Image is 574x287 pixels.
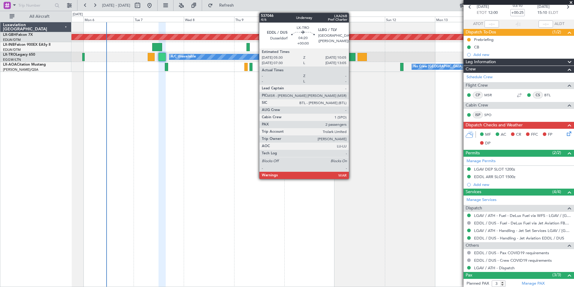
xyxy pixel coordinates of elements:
div: Sat 11 [334,17,385,22]
span: Services [466,189,481,196]
a: [PERSON_NAME]/QSA [3,67,38,72]
a: EDDL / DUS - Crew COVID19 requirements [474,258,552,263]
span: LX-GBH [3,33,16,37]
span: MF [485,132,491,138]
span: 15:10 [537,10,547,16]
span: Dispatch To-Dos [466,29,496,36]
a: Manage Permits [467,158,496,164]
div: EDDL ARR SLOT 1500z [474,174,515,179]
div: Sun 12 [385,17,435,22]
div: A/C Unavailable [171,52,196,61]
a: LGAV / ATH - Handling - Jet Set Services LGAV / [GEOGRAPHIC_DATA] [474,228,571,233]
span: FFC [531,132,538,138]
a: LX-AOACitation Mustang [3,63,46,66]
button: All Aircraft [7,12,65,21]
a: LX-TROLegacy 650 [3,53,35,57]
a: EDLW/DTM [3,48,21,52]
span: [DATE] [537,4,550,10]
button: Refresh [205,1,241,10]
span: LX-TRO [3,53,16,57]
span: (1/2) [552,29,561,35]
div: Add new [473,182,571,187]
a: Manage PAX [522,281,545,287]
span: 12:00 [488,10,498,16]
div: CS [533,92,543,98]
a: EDLW/DTM [3,38,21,42]
a: Manage Services [467,197,497,203]
div: Fri 10 [284,17,334,22]
span: Leg Information [466,59,496,66]
span: Crew [466,66,476,73]
a: BTL [544,92,558,98]
input: Trip Number [18,1,53,10]
span: [DATE] - [DATE] [102,3,130,8]
div: CB [474,45,479,50]
label: Planned PAX [467,281,489,287]
span: (2/2) [552,150,561,156]
a: LX-INBFalcon 900EX EASy II [3,43,50,47]
span: DP [485,140,491,147]
span: Cabin Crew [466,102,488,109]
div: ISP [473,112,483,118]
div: Thu 9 [234,17,284,22]
span: (3/3) [552,272,561,278]
div: [DATE] [73,12,83,17]
span: LX-AOA [3,63,17,66]
div: Tue 7 [134,17,184,22]
span: FP [548,132,552,138]
span: ATOT [473,21,483,27]
div: Wed 8 [184,17,234,22]
div: Add new [473,52,571,57]
div: Mon 13 [435,17,485,22]
span: ETOT [477,10,487,16]
a: EDDL / DUS - Pax COVID19 requirements [474,250,549,255]
span: ALDT [554,21,564,27]
div: CP [473,92,483,98]
span: All Aircraft [16,14,63,19]
span: 03:10 [513,3,522,9]
span: Flight Crew [466,82,488,89]
span: ELDT [548,10,558,16]
a: Schedule Crew [467,74,493,80]
a: SPO [484,112,498,118]
a: MSR [484,92,498,98]
span: Others [466,242,479,249]
div: No Crew [GEOGRAPHIC_DATA] ([GEOGRAPHIC_DATA]) [413,62,500,71]
span: AC [501,132,506,138]
div: Prebriefing [474,37,494,42]
span: (4/4) [552,189,561,195]
a: LGAV / ATH - Fuel - DeLux Fuel via WFS - LGAV / [GEOGRAPHIC_DATA] [474,213,571,218]
span: Refresh [214,3,239,8]
span: LX-INB [3,43,15,47]
span: Permits [466,150,480,157]
span: [DATE] [477,4,489,10]
span: Dispatch Checks and Weather [466,122,523,129]
span: Dispatch [466,205,482,212]
a: LGAV / ATH - Dispatch [474,265,515,270]
a: LX-GBHFalcon 7X [3,33,33,37]
a: EDDL / DUS - Handling - Jet Aviation EDDL / DUS [474,236,564,241]
span: CR [516,132,521,138]
input: --:-- [485,20,499,28]
a: EGGW/LTN [3,57,21,62]
div: LGAV DEP SLOT 1200z [474,167,515,172]
a: EDDL / DUS - Fuel - DeLux Fuel via Jet Aviation FBO - EDDL / DUS [474,221,571,226]
div: Mon 6 [83,17,134,22]
span: Pax [466,272,472,279]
